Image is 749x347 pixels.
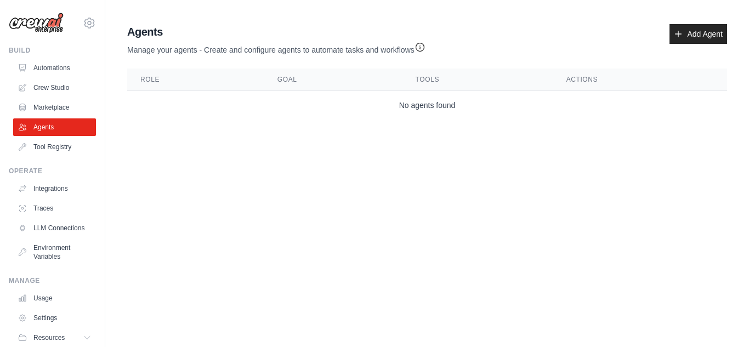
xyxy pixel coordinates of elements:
h2: Agents [127,24,425,39]
button: Resources [13,329,96,346]
span: Resources [33,333,65,342]
a: Automations [13,59,96,77]
a: Integrations [13,180,96,197]
div: Build [9,46,96,55]
p: Manage your agents - Create and configure agents to automate tasks and workflows [127,39,425,55]
a: Traces [13,200,96,217]
td: No agents found [127,91,727,120]
a: Add Agent [669,24,727,44]
div: Operate [9,167,96,175]
a: Marketplace [13,99,96,116]
a: LLM Connections [13,219,96,237]
img: Logo [9,13,64,33]
div: Manage [9,276,96,285]
th: Actions [553,69,727,91]
th: Goal [264,69,402,91]
th: Tools [402,69,553,91]
th: Role [127,69,264,91]
a: Crew Studio [13,79,96,96]
a: Usage [13,289,96,307]
a: Agents [13,118,96,136]
a: Tool Registry [13,138,96,156]
a: Environment Variables [13,239,96,265]
a: Settings [13,309,96,327]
